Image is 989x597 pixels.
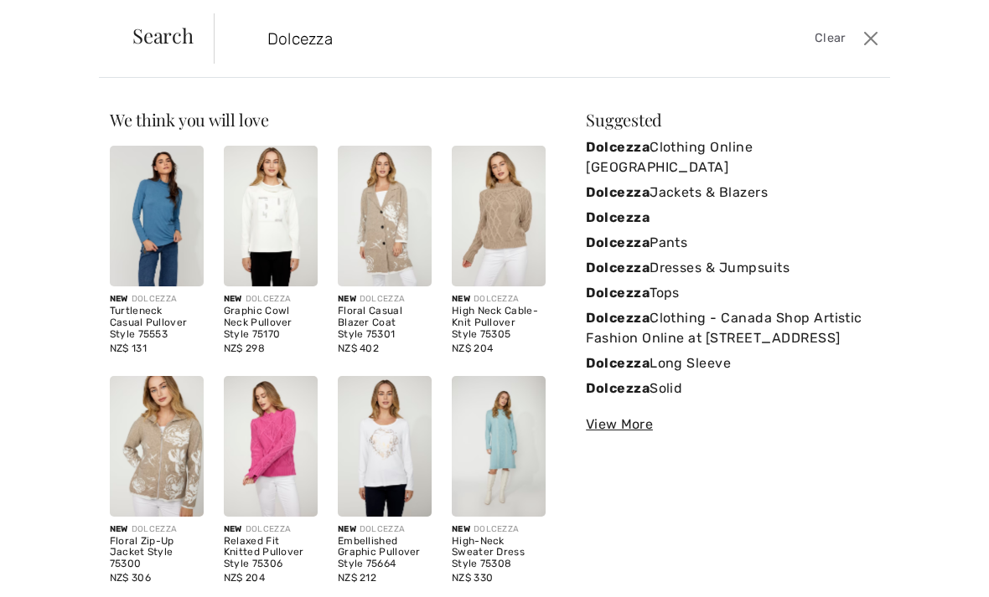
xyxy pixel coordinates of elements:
[452,342,493,354] span: NZ$ 204
[586,234,650,250] strong: Dolcezza
[859,25,883,52] button: Close
[338,536,432,570] div: Embellished Graphic Pullover Style 75664
[452,146,546,286] img: High Neck Cable-Knit Pullover Style 75305. Taupe
[586,139,650,155] strong: Dolcezza
[224,524,242,534] span: New
[452,524,470,534] span: New
[110,342,147,354] span: NZ$ 131
[452,294,470,304] span: New
[586,310,650,326] strong: Dolcezza
[586,380,650,396] strong: Dolcezza
[586,255,879,280] a: DolcezzaDresses & Jumpsuits
[586,230,879,255] a: DolcezzaPants
[338,342,379,354] span: NZ$ 402
[338,146,432,286] img: Floral Casual Blazer Coat Style 75301. Oatmeal
[224,293,318,306] div: DOLCEZZA
[110,376,204,517] img: Floral Zip-Up Jacket Style 75300. Oatmeal
[586,376,879,401] a: DolcezzaSolid
[110,524,128,534] span: New
[110,536,204,570] div: Floral Zip-Up Jacket Style 75300
[255,13,708,64] input: TYPE TO SEARCH
[586,306,879,351] a: DolcezzaClothing - Canada Shop Artistic Fashion Online at [STREET_ADDRESS]
[338,523,432,536] div: DOLCEZZA
[338,293,432,306] div: DOLCEZZA
[224,342,265,354] span: NZ$ 298
[110,306,204,340] div: Turtleneck Casual Pullover Style 75553
[224,523,318,536] div: DOLCEZZA
[110,523,204,536] div: DOLCEZZA
[586,280,879,306] a: DolcezzaTops
[110,294,128,304] span: New
[110,108,269,131] span: We think you will love
[586,184,650,200] strong: Dolcezza
[338,524,356,534] span: New
[586,260,650,275] strong: Dolcezza
[586,285,650,301] strong: Dolcezza
[338,294,356,304] span: New
[224,536,318,570] div: Relaxed Fit Knitted Pullover Style 75306
[586,355,650,371] strong: Dolcezza
[815,29,846,48] span: Clear
[132,25,194,45] span: Search
[338,306,432,340] div: Floral Casual Blazer Coat Style 75301
[452,536,546,570] div: High-Neck Sweater Dress Style 75308
[452,306,546,340] div: High Neck Cable-Knit Pullover Style 75305
[110,146,204,286] img: Turtleneck Casual Pullover Style 75553. Indigo
[224,306,318,340] div: Graphic Cowl Neck Pullover Style 75170
[39,12,73,27] span: Help
[224,294,242,304] span: New
[586,414,879,435] div: View More
[586,205,879,230] a: Dolcezza
[586,209,650,225] strong: Dolcezza
[224,376,318,517] img: Relaxed Fit Knitted Pullover Style 75306. Magenta
[338,572,376,584] span: NZ$ 212
[586,180,879,205] a: DolcezzaJackets & Blazers
[452,376,546,517] img: High-Neck Sweater Dress Style 75308. Seafoam
[452,523,546,536] div: DOLCEZZA
[586,135,879,180] a: DolcezzaClothing Online [GEOGRAPHIC_DATA]
[586,351,879,376] a: DolcezzaLong Sleeve
[224,146,318,286] img: Graphic Cowl Neck Pullover Style 75170. Black
[586,111,879,128] div: Suggested
[110,293,204,306] div: DOLCEZZA
[338,376,432,517] img: Embellished Graphic Pullover Style 75664. As sample
[224,572,265,584] span: NZ$ 204
[452,293,546,306] div: DOLCEZZA
[110,572,151,584] span: NZ$ 306
[452,572,493,584] span: NZ$ 330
